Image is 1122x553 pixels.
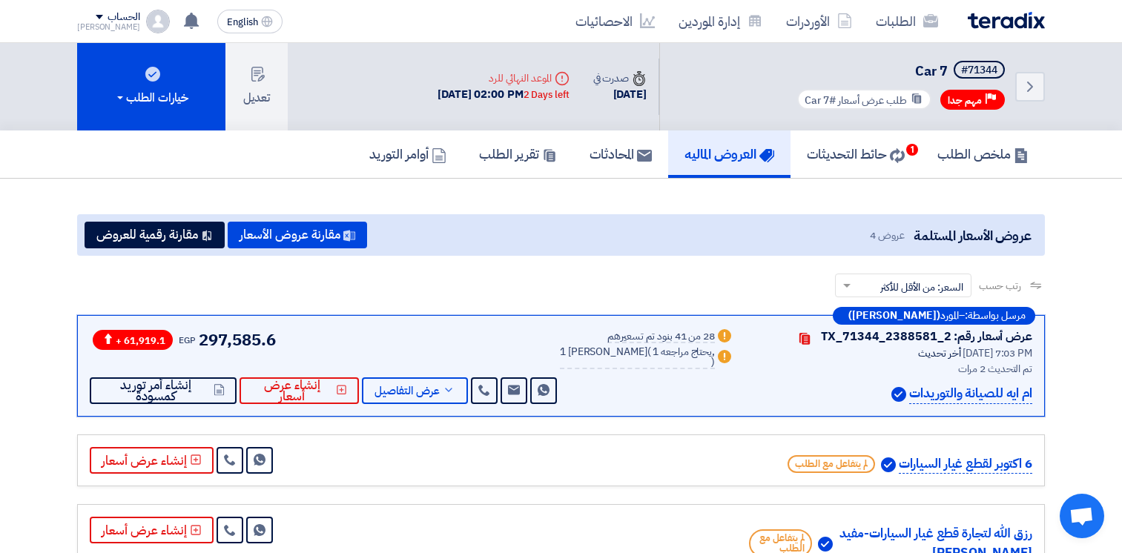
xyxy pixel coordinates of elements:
div: 2 Days left [524,87,570,102]
span: عروض 4 [870,228,904,243]
span: أخر تحديث [918,345,960,361]
a: الطلبات [864,4,950,39]
button: إنشاء عرض أسعار [90,517,214,543]
div: – [833,307,1035,325]
a: الأوردرات [774,4,864,39]
button: مقارنة عروض الأسعار [228,222,367,248]
p: 6 اكتوبر لقطع غيار السيارات [899,454,1032,474]
b: ([PERSON_NAME]) [848,311,940,321]
span: + 61,919.1 [93,330,173,350]
div: عرض أسعار رقم: TX_71344_2388581_2 [821,328,1032,345]
div: تم التحديث 2 مرات [752,361,1032,377]
h5: المحادثات [590,145,652,162]
button: عرض التفاصيل [362,377,468,404]
button: إنشاء عرض أسعار [240,377,359,404]
img: profile_test.png [146,10,170,33]
button: إنشاء عرض أسعار [90,447,214,474]
a: أوامر التوريد [353,130,463,178]
div: 28 من 41 بنود تم تسعيرهم [607,331,715,343]
div: [DATE] 02:00 PM [438,86,569,103]
div: 1 [PERSON_NAME] [560,347,715,369]
img: Verified Account [891,387,906,402]
button: تعديل [225,43,288,130]
span: السعر: من الأقل للأكثر [880,279,963,295]
span: رتب حسب [979,278,1021,294]
span: Car 7 [915,61,948,81]
span: 1 يحتاج مراجعه, [653,344,715,360]
span: ( [647,344,651,360]
button: English [217,10,283,33]
a: حائط التحديثات1 [791,130,921,178]
span: لم يتفاعل مع الطلب [788,455,875,473]
a: الاحصائيات [564,4,667,39]
h5: ملخص الطلب [937,145,1029,162]
span: English [227,17,258,27]
h5: أوامر التوريد [369,145,446,162]
a: العروض الماليه [668,130,791,178]
img: Verified Account [881,457,896,472]
a: ملخص الطلب [921,130,1045,178]
span: مهم جدا [948,93,982,107]
div: صدرت في [593,70,647,86]
button: خيارات الطلب [77,43,225,130]
span: 1 [906,144,918,156]
span: EGP [179,334,196,347]
button: إنشاء أمر توريد كمسودة [90,377,237,404]
p: ام ايه للصيانة والتوريدات [909,384,1032,404]
a: إدارة الموردين [667,4,774,39]
span: مرسل بواسطة: [965,311,1026,321]
div: #71344 [961,65,997,76]
div: Open chat [1060,494,1104,538]
div: الحساب [108,11,139,24]
span: طلب عرض أسعار [838,93,907,108]
a: تقرير الطلب [463,130,573,178]
img: Teradix logo [968,12,1045,29]
h5: تقرير الطلب [479,145,557,162]
a: المحادثات [573,130,668,178]
div: [DATE] [593,86,647,103]
div: الموعد النهائي للرد [438,70,569,86]
span: 297,585.6 [199,328,276,352]
span: #Car 7 [805,93,836,108]
h5: Car 7 [794,61,1008,82]
button: مقارنة رقمية للعروض [85,222,225,248]
h5: العروض الماليه [684,145,774,162]
span: إنشاء أمر توريد كمسودة [102,380,211,402]
span: المورد [940,311,959,321]
span: ) [711,354,715,370]
span: إنشاء عرض أسعار [251,380,333,402]
span: عروض الأسعار المستلمة [914,225,1032,245]
img: Verified Account [818,537,833,552]
h5: حائط التحديثات [807,145,905,162]
div: [PERSON_NAME] [77,23,140,31]
span: عرض التفاصيل [374,385,440,397]
div: خيارات الطلب [114,89,188,107]
span: [DATE] 7:03 PM [963,345,1032,361]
